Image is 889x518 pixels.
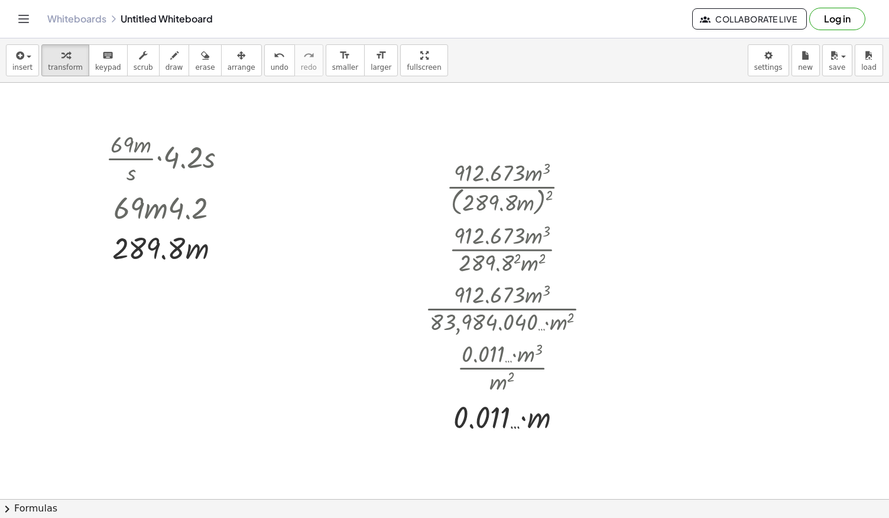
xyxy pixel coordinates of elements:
span: draw [166,63,183,72]
button: arrange [221,44,262,76]
span: smaller [332,63,358,72]
span: undo [271,63,288,72]
button: draw [159,44,190,76]
button: Toggle navigation [14,9,33,28]
button: transform [41,44,89,76]
i: format_size [339,48,351,63]
span: keypad [95,63,121,72]
span: arrange [228,63,255,72]
button: save [822,44,852,76]
button: redoredo [294,44,323,76]
span: insert [12,63,33,72]
button: format_sizelarger [364,44,398,76]
button: scrub [127,44,160,76]
button: insert [6,44,39,76]
span: erase [195,63,215,72]
span: larger [371,63,391,72]
button: settings [748,44,789,76]
span: fullscreen [407,63,441,72]
button: new [791,44,820,76]
i: format_size [375,48,387,63]
button: undoundo [264,44,295,76]
span: Collaborate Live [702,14,797,24]
span: new [798,63,813,72]
i: keyboard [102,48,113,63]
span: redo [301,63,317,72]
button: Log in [809,8,865,30]
button: keyboardkeypad [89,44,128,76]
button: format_sizesmaller [326,44,365,76]
span: load [861,63,877,72]
span: transform [48,63,83,72]
span: save [829,63,845,72]
button: load [855,44,883,76]
button: erase [189,44,221,76]
span: settings [754,63,783,72]
span: scrub [134,63,153,72]
button: fullscreen [400,44,447,76]
a: Whiteboards [47,13,106,25]
i: redo [303,48,314,63]
button: Collaborate Live [692,8,807,30]
i: undo [274,48,285,63]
